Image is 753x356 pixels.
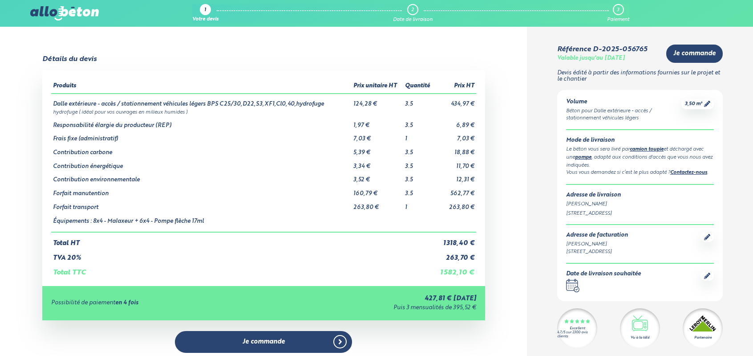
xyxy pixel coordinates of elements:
th: Prix unitaire HT [352,79,403,94]
td: Frais fixe (administratif) [51,129,352,143]
td: Équipements : 8x4 - Malaxeur + 6x4 - Pompe flèche 17ml [51,211,352,233]
th: Prix HT [435,79,476,94]
td: TVA 20% [51,247,435,262]
iframe: Help widget launcher [674,321,743,346]
td: 562,77 € [435,184,476,197]
td: 263,70 € [435,247,476,262]
div: 2 [411,7,414,13]
td: Forfait manutention [51,184,352,197]
td: 3.5 [403,115,434,129]
th: Quantité [403,79,434,94]
a: 1 Votre devis [192,4,219,23]
td: 1 [403,129,434,143]
td: 11,70 € [435,156,476,170]
div: Vous vous demandez si c’est le plus adapté ? . [566,169,714,177]
td: 18,88 € [435,143,476,156]
td: 5,39 € [352,143,403,156]
div: 3 [617,7,619,13]
td: 124,28 € [352,94,403,108]
td: 1,97 € [352,115,403,129]
div: Béton pour Dalle extérieure - accès / stationnement véhicules légers [566,107,681,123]
a: 2 Date de livraison [393,4,433,23]
div: Détails du devis [42,55,97,63]
img: allobéton [30,6,99,20]
div: 4.7/5 sur 2300 avis clients [557,331,597,339]
div: Vu à la télé [631,335,649,340]
td: Contribution environnementale [51,170,352,184]
div: Adresse de livraison [566,192,714,199]
a: Je commande [175,331,352,353]
div: Paiement [607,17,629,23]
span: Je commande [243,338,285,346]
div: [PERSON_NAME] [566,201,714,208]
div: Excellent [570,327,585,331]
div: Adresse de facturation [566,232,628,239]
td: Contribution énergétique [51,156,352,170]
div: Possibilité de paiement [51,300,269,307]
div: Date de livraison souhaitée [566,271,641,278]
a: pompe [575,155,591,160]
td: 1 582,10 € [435,262,476,277]
div: 1 [204,8,206,13]
td: Forfait transport [51,197,352,211]
div: [PERSON_NAME] [566,241,628,248]
td: 3,34 € [352,156,403,170]
td: 3.5 [403,170,434,184]
div: Volume [566,99,681,106]
td: Total HT [51,232,435,247]
a: Je commande [666,45,723,63]
p: Devis édité à partir des informations fournies sur le projet et le chantier [557,70,723,83]
div: [STREET_ADDRESS] [566,210,714,217]
td: 1 [403,197,434,211]
td: 12,31 € [435,170,476,184]
div: Valable jusqu'au [DATE] [557,55,625,62]
div: 427,81 € [DATE] [269,295,476,303]
td: 6,89 € [435,115,476,129]
div: Le béton vous sera livré par et déchargé avec une , adapté aux conditions d'accès que vous nous a... [566,146,714,169]
div: Puis 3 mensualités de 395,52 € [269,305,476,311]
div: Référence D-2025-056765 [557,45,647,53]
a: 3 Paiement [607,4,629,23]
td: 3,52 € [352,170,403,184]
th: Produits [51,79,352,94]
div: Date de livraison [393,17,433,23]
div: [STREET_ADDRESS] [566,248,628,256]
td: 160,79 € [352,184,403,197]
td: 7,03 € [352,129,403,143]
strong: en 4 fois [115,300,138,306]
div: Votre devis [192,17,219,23]
a: camion toupie [630,147,664,152]
td: 3.5 [403,156,434,170]
td: hydrofuge ( idéal pour vos ouvrages en milieux humides ) [51,108,476,115]
td: 3.5 [403,184,434,197]
td: Total TTC [51,262,435,277]
td: 3.5 [403,143,434,156]
td: 434,97 € [435,94,476,108]
td: 7,03 € [435,129,476,143]
td: 263,80 € [435,197,476,211]
a: Contactez-nous [670,170,707,175]
td: 1 318,40 € [435,232,476,247]
td: 263,80 € [352,197,403,211]
td: Responsabilité élargie du producteur (REP) [51,115,352,129]
div: Mode de livraison [566,137,714,144]
td: Contribution carbone [51,143,352,156]
span: Je commande [673,50,716,57]
td: Dalle extérieure - accès / stationnement véhicules légers BPS C25/30,D22,S3,XF1,Cl0,40,hydrofuge [51,94,352,108]
td: 3.5 [403,94,434,108]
